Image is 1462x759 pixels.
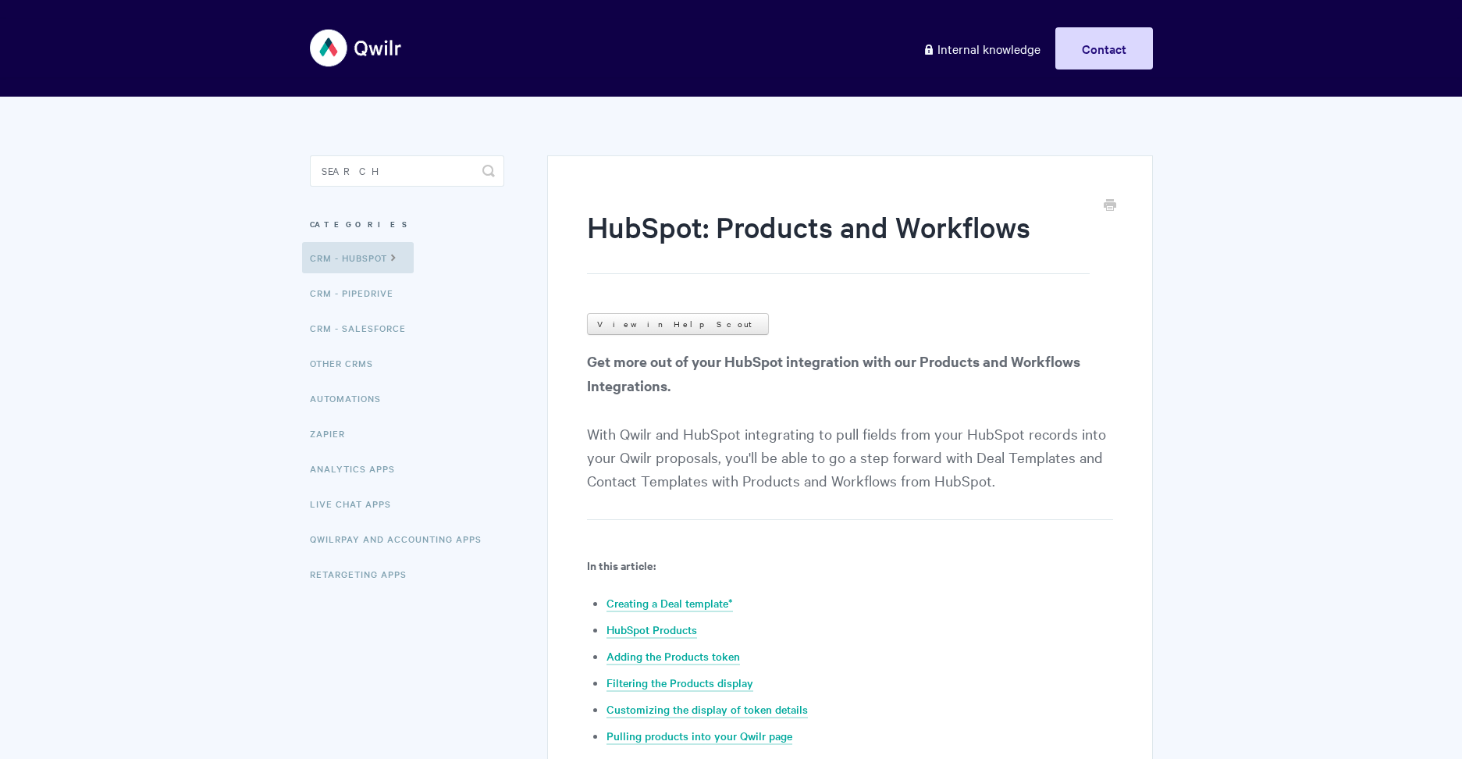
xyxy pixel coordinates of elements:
a: CRM - Salesforce [310,312,418,344]
input: Search [310,155,504,187]
h1: HubSpot: Products and Workflows [587,207,1089,274]
a: HubSpot Products [606,622,697,639]
a: CRM - Pipedrive [310,277,405,308]
img: Qwilr Help Center [310,19,403,77]
a: Pulling products into your Qwilr page [606,728,792,745]
a: Analytics Apps [310,453,407,484]
a: Automations [310,383,393,414]
strong: Get more out of your HubSpot integration with our Products and Workflows Integrations. [587,351,1080,395]
a: Internal knowledge [911,27,1052,69]
a: Zapier [310,418,357,449]
a: Filtering the Products display [606,675,753,692]
a: Live Chat Apps [310,488,403,519]
b: In this article: [587,557,656,573]
a: View in Help Scout [587,313,769,335]
a: Retargeting Apps [310,558,418,590]
a: Contact [1055,27,1153,69]
a: Customizing the display of token details [606,701,808,718]
a: Other CRMs [310,347,385,379]
a: QwilrPay and Accounting Apps [310,523,493,554]
a: Adding the Products token [606,648,740,665]
a: Creating a Deal template* [606,595,733,612]
h3: Categories [310,210,504,238]
a: CRM - HubSpot [302,242,414,273]
p: With Qwilr and HubSpot integrating to pull fields from your HubSpot records into your Qwilr propo... [587,349,1112,520]
a: Print this Article [1104,198,1116,215]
